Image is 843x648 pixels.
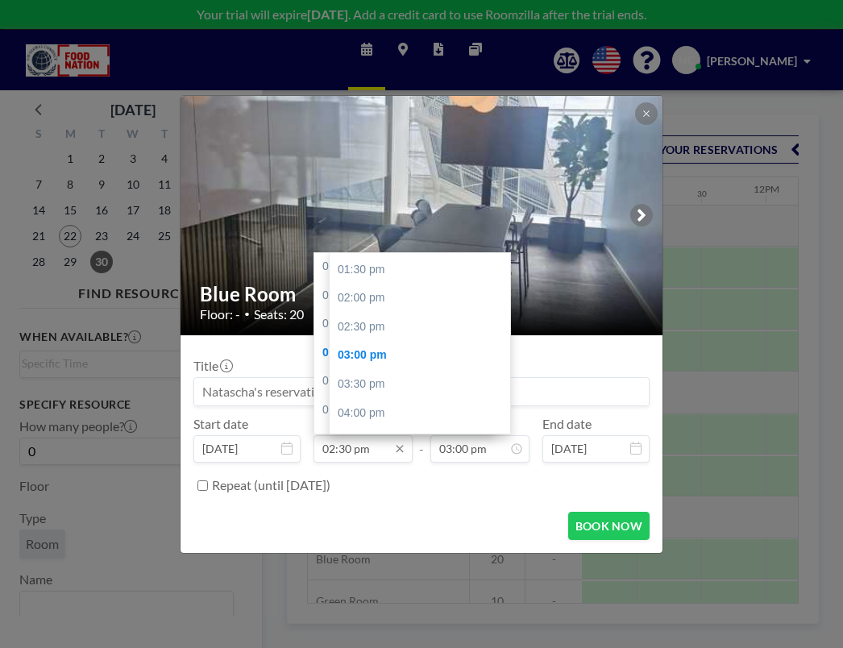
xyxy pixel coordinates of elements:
div: 02:00 pm [330,284,518,313]
div: 01:30 pm [314,281,503,310]
div: 02:00 pm [314,309,503,339]
input: Natascha's reservation [194,378,649,405]
span: - [419,422,424,457]
div: 01:00 pm [314,252,503,281]
button: BOOK NOW [568,512,650,540]
label: Repeat (until [DATE]) [212,477,330,493]
div: 04:00 pm [314,425,503,454]
h2: Blue Room [200,282,645,306]
div: 01:30 pm [330,255,518,285]
div: 02:30 pm [314,339,503,368]
span: Seats: 20 [254,306,304,322]
div: 04:30 pm [330,427,518,456]
label: End date [542,416,592,432]
div: 04:00 pm [330,399,518,428]
div: 03:00 pm [330,341,518,370]
div: 03:30 pm [314,396,503,425]
div: 03:30 pm [330,370,518,399]
div: 03:00 pm [314,367,503,396]
div: 02:30 pm [330,313,518,342]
